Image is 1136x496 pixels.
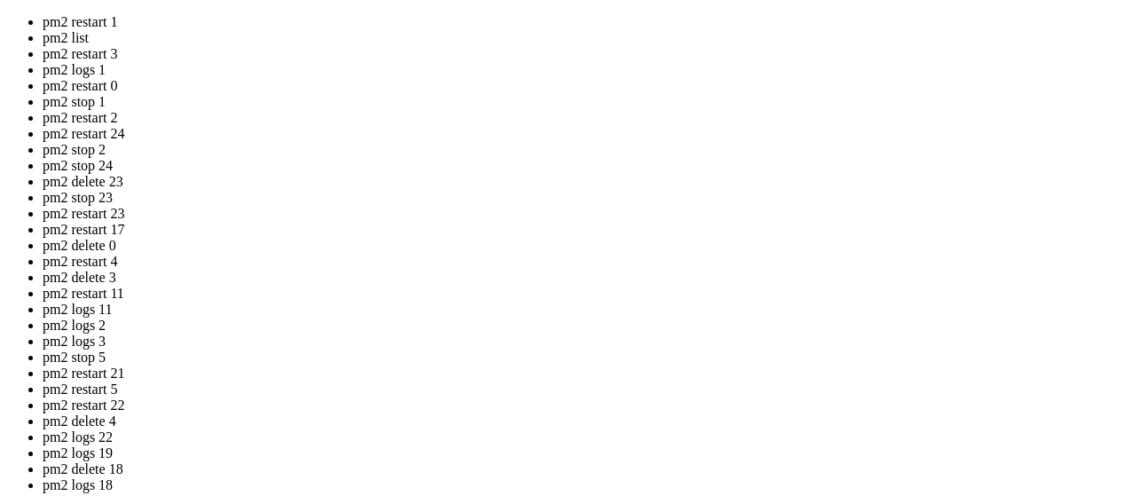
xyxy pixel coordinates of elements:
[43,62,1129,78] li: pm2 logs 1
[43,14,1129,30] li: pm2 restart 1
[43,398,1129,413] li: pm2 restart 22
[7,7,906,22] x-row: Welcome to Ubuntu 22.04.5 LTS (GNU/Linux 5.15.0-144-generic x86_64)
[43,366,1129,382] li: pm2 restart 21
[43,270,1129,286] li: pm2 delete 3
[43,174,1129,190] li: pm2 delete 23
[7,51,906,67] x-row: * Management: [URL][DOMAIN_NAME]
[43,206,1129,222] li: pm2 restart 23
[43,126,1129,142] li: pm2 restart 24
[43,461,1129,477] li: pm2 delete 18
[43,190,1129,206] li: pm2 stop 23
[43,477,1129,493] li: pm2 logs 18
[43,350,1129,366] li: pm2 stop 5
[43,78,1129,94] li: pm2 restart 0
[43,382,1129,398] li: pm2 restart 5
[43,334,1129,350] li: pm2 logs 3
[7,96,906,111] x-row: This system has been minimized by removing packages and content that are
[7,140,906,155] x-row: To restore this content, you can run the 'unminimize' command.
[7,155,906,170] x-row: Last login: [DATE] from [TECHNICAL_ID]
[43,445,1129,461] li: pm2 logs 19
[43,110,1129,126] li: pm2 restart 2
[7,36,906,51] x-row: * Documentation: [URL][DOMAIN_NAME]
[43,94,1129,110] li: pm2 stop 1
[43,429,1129,445] li: pm2 logs 22
[43,222,1129,238] li: pm2 restart 17
[43,254,1129,270] li: pm2 restart 4
[7,170,906,185] x-row: root@big-country:~# pm
[172,170,179,185] div: (22, 11)
[43,30,1129,46] li: pm2 list
[43,413,1129,429] li: pm2 delete 4
[7,67,906,82] x-row: * Support: [URL][DOMAIN_NAME]
[43,238,1129,254] li: pm2 delete 0
[43,286,1129,302] li: pm2 restart 11
[7,111,906,126] x-row: not required on a system that users do not log into.
[43,302,1129,318] li: pm2 logs 11
[43,142,1129,158] li: pm2 stop 2
[43,318,1129,334] li: pm2 logs 2
[43,158,1129,174] li: pm2 stop 24
[43,46,1129,62] li: pm2 restart 3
